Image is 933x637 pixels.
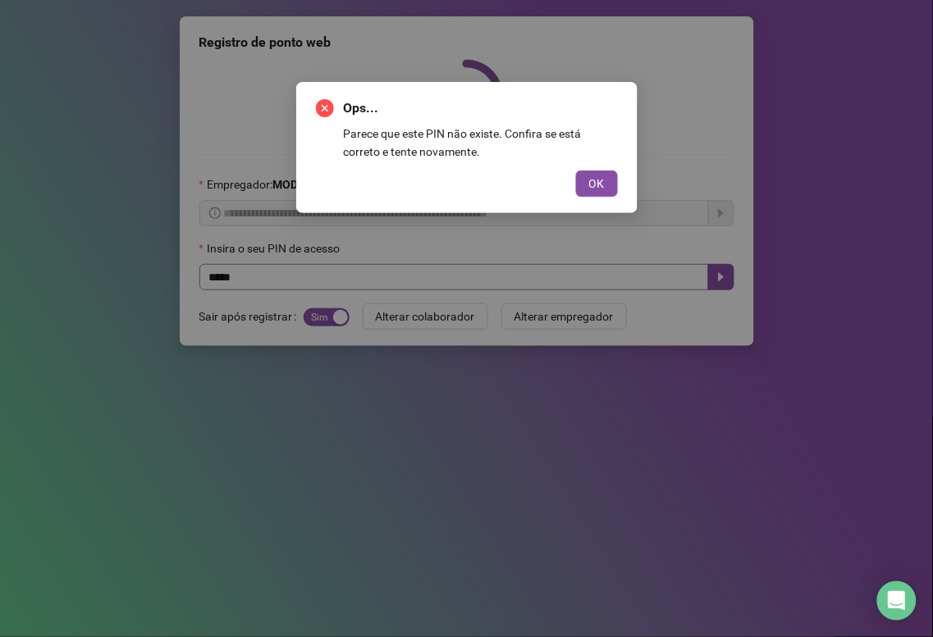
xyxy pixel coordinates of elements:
div: Parece que este PIN não existe. Confira se está correto e tente novamente. [344,125,618,161]
button: OK [576,171,618,197]
span: OK [589,175,605,193]
span: close-circle [316,99,334,117]
span: Ops... [344,98,618,118]
div: Open Intercom Messenger [877,581,917,621]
